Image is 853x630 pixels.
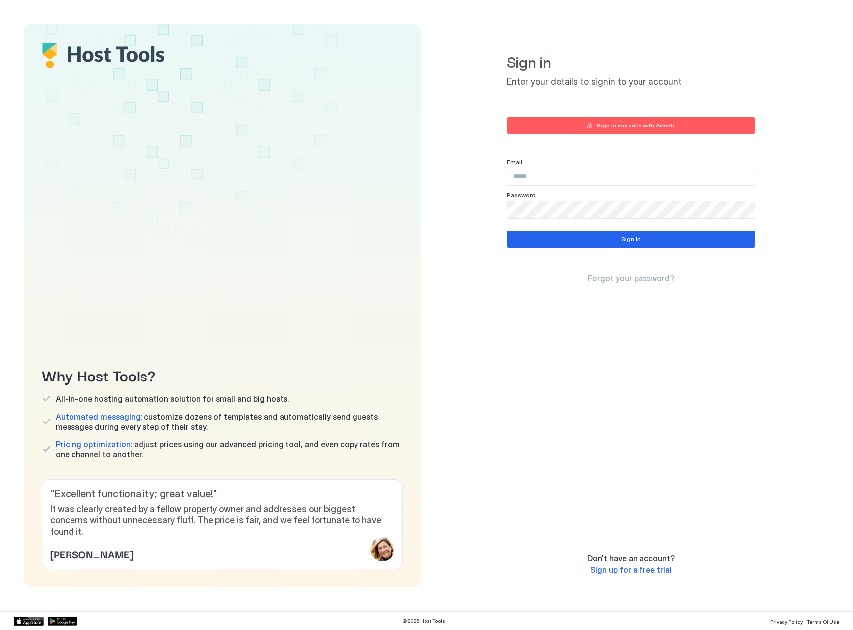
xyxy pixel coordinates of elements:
span: Password [507,191,536,199]
span: adjust prices using our advanced pricing tool, and even copy rates from one channel to another. [56,440,403,459]
div: Sign in [621,235,640,244]
span: Sign up for a free trial [590,565,672,575]
span: Enter your details to signin to your account [507,76,755,88]
span: " Excellent functionality; great value! " [50,488,394,500]
a: Terms Of Use [807,616,839,626]
span: Sign in [507,54,755,72]
span: Forgot your password? [588,273,674,283]
span: Email [507,158,522,166]
input: Input Field [507,168,755,185]
div: profile [370,537,394,561]
div: Sign in instantly with Airbnb [597,121,675,130]
span: It was clearly created by a fellow property owner and addresses our biggest concerns without unne... [50,504,394,538]
span: [PERSON_NAME] [50,546,133,561]
span: Why Host Tools? [42,364,403,386]
button: Sign in instantly with Airbnb [507,117,755,134]
span: Privacy Policy [770,619,803,625]
span: Don't have an account? [587,553,675,563]
a: Forgot your password? [588,273,674,284]
span: Pricing optimization: [56,440,132,449]
a: Privacy Policy [770,616,803,626]
span: Terms Of Use [807,619,839,625]
button: Sign in [507,231,755,248]
a: Sign up for a free trial [590,565,672,575]
span: Automated messaging: [56,412,142,422]
input: Input Field [507,201,755,218]
span: All-in-one hosting automation solution for small and big hosts. [56,394,289,404]
span: © 2025 Host Tools [402,618,445,624]
a: App Store [14,617,44,626]
span: customize dozens of templates and automatically send guests messages during every step of their s... [56,412,403,432]
a: Google Play Store [48,617,77,626]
